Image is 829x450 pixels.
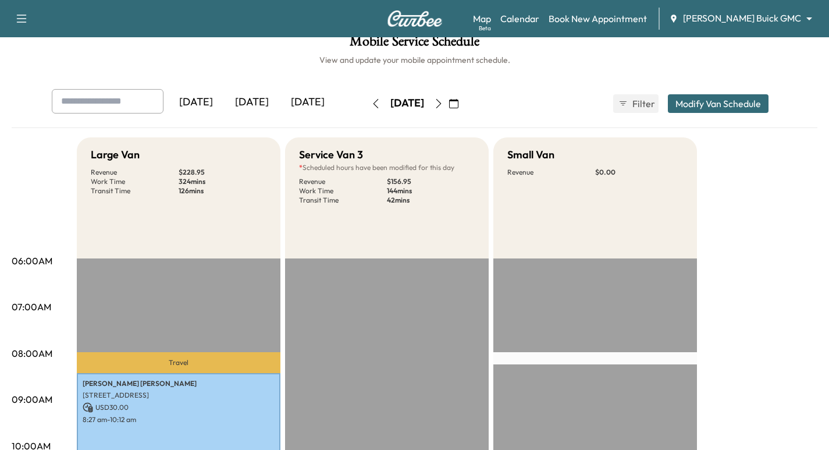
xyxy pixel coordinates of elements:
[91,147,140,163] h5: Large Van
[387,186,475,196] p: 144 mins
[549,12,647,26] a: Book New Appointment
[683,12,801,25] span: [PERSON_NAME] Buick GMC
[83,379,275,388] p: [PERSON_NAME] [PERSON_NAME]
[83,415,275,424] p: 8:27 am - 10:12 am
[83,391,275,400] p: [STREET_ADDRESS]
[12,346,52,360] p: 08:00AM
[632,97,653,111] span: Filter
[280,89,336,116] div: [DATE]
[387,10,443,27] img: Curbee Logo
[507,168,595,177] p: Revenue
[299,177,387,186] p: Revenue
[299,147,363,163] h5: Service Van 3
[507,147,554,163] h5: Small Van
[224,89,280,116] div: [DATE]
[595,168,683,177] p: $ 0.00
[179,186,266,196] p: 126 mins
[299,186,387,196] p: Work Time
[77,352,280,373] p: Travel
[179,168,266,177] p: $ 228.95
[12,54,817,66] h6: View and update your mobile appointment schedule.
[179,177,266,186] p: 324 mins
[387,177,475,186] p: $ 156.95
[299,196,387,205] p: Transit Time
[387,196,475,205] p: 42 mins
[12,34,817,54] h1: Mobile Service Schedule
[668,94,768,113] button: Modify Van Schedule
[91,168,179,177] p: Revenue
[83,402,275,413] p: USD 30.00
[500,12,539,26] a: Calendar
[299,163,475,172] p: Scheduled hours have been modified for this day
[613,94,659,113] button: Filter
[91,177,179,186] p: Work Time
[12,254,52,268] p: 06:00AM
[91,186,179,196] p: Transit Time
[12,392,52,406] p: 09:00AM
[479,24,491,33] div: Beta
[168,89,224,116] div: [DATE]
[390,96,424,111] div: [DATE]
[473,12,491,26] a: MapBeta
[12,300,51,314] p: 07:00AM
